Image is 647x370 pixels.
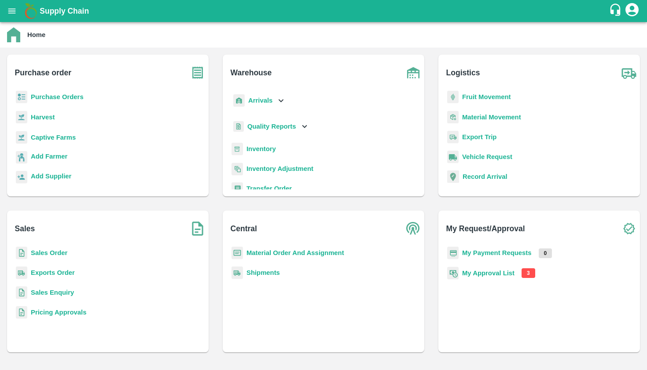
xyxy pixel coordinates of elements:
[27,31,45,38] b: Home
[187,218,209,240] img: soSales
[446,222,525,235] b: My Request/Approval
[446,67,480,79] b: Logistics
[232,118,309,136] div: Quality Reports
[16,111,27,124] img: harvest
[232,266,243,279] img: shipments
[246,249,344,256] a: Material Order And Assignment
[447,151,459,163] img: vehicle
[233,121,244,132] img: qualityReport
[462,270,515,277] a: My Approval List
[31,289,74,296] a: Sales Enquiry
[462,114,521,121] a: Material Movement
[31,171,71,183] a: Add Supplier
[187,62,209,84] img: purchase
[447,111,459,124] img: material
[232,163,243,175] img: inventory
[447,91,459,104] img: fruit
[16,247,27,259] img: sales
[539,248,552,258] p: 0
[246,165,313,172] a: Inventory Adjustment
[232,91,286,111] div: Arrivals
[462,133,496,141] a: Export Trip
[609,3,624,19] div: customer-support
[402,218,424,240] img: central
[15,222,35,235] b: Sales
[232,247,243,259] img: centralMaterial
[31,269,75,276] a: Exports Order
[31,309,86,316] a: Pricing Approvals
[447,170,459,183] img: recordArrival
[246,145,276,152] a: Inventory
[462,153,512,160] a: Vehicle Request
[31,152,67,163] a: Add Farmer
[246,269,280,276] a: Shipments
[16,306,27,319] img: sales
[618,62,640,84] img: truck
[462,93,511,100] a: Fruit Movement
[15,67,71,79] b: Purchase order
[447,131,459,144] img: delivery
[447,247,459,259] img: payment
[16,151,27,164] img: farmer
[31,134,76,141] a: Captive Farms
[31,249,67,256] a: Sales Order
[31,93,84,100] a: Purchase Orders
[231,222,257,235] b: Central
[231,67,272,79] b: Warehouse
[447,266,459,280] img: approval
[2,1,22,21] button: open drawer
[232,182,243,195] img: whTransfer
[16,286,27,299] img: sales
[624,2,640,20] div: account of current user
[247,123,296,130] b: Quality Reports
[463,173,507,180] a: Record Arrival
[40,7,89,15] b: Supply Chain
[31,173,71,180] b: Add Supplier
[16,171,27,184] img: supplier
[618,218,640,240] img: check
[402,62,424,84] img: warehouse
[31,153,67,160] b: Add Farmer
[246,185,292,192] a: Transfer Order
[16,91,27,104] img: reciept
[233,94,245,107] img: whArrival
[31,114,55,121] a: Harvest
[248,97,272,104] b: Arrivals
[16,131,27,144] img: harvest
[40,5,609,17] a: Supply Chain
[16,266,27,279] img: shipments
[232,143,243,155] img: whInventory
[7,27,20,42] img: home
[462,249,532,256] a: My Payment Requests
[522,268,535,278] p: 3
[22,2,40,20] img: logo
